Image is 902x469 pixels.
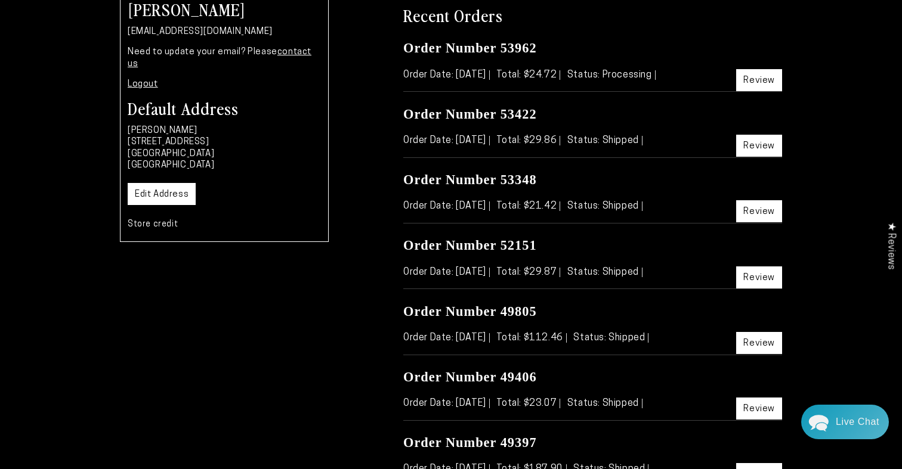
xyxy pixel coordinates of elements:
[403,172,537,187] a: Order Number 53348
[128,125,321,172] p: [PERSON_NAME] [STREET_ADDRESS] [GEOGRAPHIC_DATA] [GEOGRAPHIC_DATA]
[128,1,321,17] h2: [PERSON_NAME]
[211,122,231,131] div: [DATE]
[39,120,51,132] img: fba842a801236a3782a25bbf40121a09
[496,333,566,343] span: Total: $112.46
[39,133,231,145] p: Hi [PERSON_NAME], Sorry for not getting back to you sooner. I checked you package and it is out f...
[736,135,782,157] a: Review
[573,333,648,343] span: Status: Shipped
[736,200,782,222] a: Review
[24,99,228,110] div: Recent Conversations
[128,339,161,348] span: Re:amaze
[124,18,155,49] img: Marie J
[403,399,490,408] span: Order Date: [DATE]
[39,159,51,171] img: 86a9e52ccb76fd23008139e71a7046a1
[99,18,130,49] img: John
[89,60,163,68] span: Away until [DATE]
[211,160,231,169] div: [DATE]
[403,268,490,277] span: Order Date: [DATE]
[496,136,560,145] span: Total: $29.86
[128,46,321,70] p: Need to update your email? Please
[567,70,656,80] span: Status: Processing
[736,266,782,288] a: Review
[801,405,889,439] div: Chat widget toggle
[128,26,321,38] p: [EMAIL_ADDRESS][DOMAIN_NAME]
[496,399,560,408] span: Total: $23.07
[403,369,537,384] a: Order Number 49406
[836,405,879,439] div: Contact Us Directly
[403,41,537,55] a: Order Number 53962
[403,4,782,26] h2: Recent Orders
[496,201,560,211] span: Total: $21.42
[567,136,642,145] span: Status: Shipped
[403,107,537,122] a: Order Number 53422
[403,238,537,253] a: Order Number 52151
[496,268,560,277] span: Total: $29.87
[128,183,196,205] a: Edit Address
[403,304,537,319] a: Order Number 49805
[128,100,321,116] h3: Default Address
[567,399,642,408] span: Status: Shipped
[403,201,490,211] span: Order Date: [DATE]
[91,341,162,347] span: We run on
[128,48,311,69] a: contact us
[879,213,902,279] div: Click to open Judge.me floating reviews tab
[567,268,642,277] span: Status: Shipped
[403,70,490,80] span: Order Date: [DATE]
[54,121,211,132] div: [PERSON_NAME]
[736,69,782,91] a: Review
[128,80,158,89] a: Logout
[736,332,782,354] a: Review
[39,172,231,184] p: Thanks. Will give it a try.
[567,201,642,211] span: Status: Shipped
[128,220,178,229] a: Store credit
[496,70,560,80] span: Total: $24.72
[79,359,175,378] a: Leave A Message
[403,435,537,450] a: Order Number 49397
[403,136,490,145] span: Order Date: [DATE]
[54,160,211,171] div: Aluminyze
[736,397,782,420] a: Review
[403,333,490,343] span: Order Date: [DATE]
